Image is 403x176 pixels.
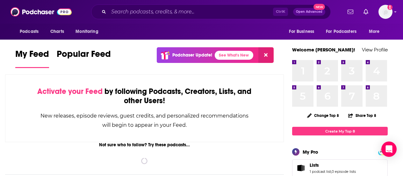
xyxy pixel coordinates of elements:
button: Share Top 8 [348,109,377,122]
div: by following Podcasts, Creators, Lists, and other Users! [37,87,252,105]
a: Show notifications dropdown [361,6,371,17]
img: Podchaser - Follow, Share and Rate Podcasts [11,6,72,18]
button: open menu [15,26,47,38]
button: open menu [284,26,322,38]
a: Popular Feed [57,49,111,68]
span: Open Advanced [296,10,322,13]
span: My Feed [15,49,49,63]
button: Open AdvancedNew [293,8,325,16]
span: Podcasts [20,27,39,36]
div: Not sure who to follow? Try these podcasts... [5,142,284,148]
span: Popular Feed [57,49,111,63]
a: Lists [294,164,307,172]
span: Monitoring [76,27,98,36]
span: More [369,27,380,36]
a: Charts [46,26,68,38]
button: open menu [364,26,388,38]
a: 0 episode lists [332,169,356,174]
button: Change Top 8 [303,111,343,119]
img: User Profile [378,5,392,19]
span: For Business [289,27,314,36]
span: Ctrl K [273,8,288,16]
a: My Feed [15,49,49,68]
button: open menu [322,26,366,38]
a: See What's New [215,51,253,60]
a: Lists [310,162,356,168]
span: Charts [50,27,64,36]
span: Logged in as Hcollins1 [378,5,392,19]
div: My Pro [303,149,318,155]
svg: Add a profile image [387,5,392,10]
div: New releases, episode reviews, guest credits, and personalized recommendations will begin to appe... [37,111,252,130]
a: View Profile [362,47,388,53]
a: 1 podcast list [310,169,331,174]
span: , [331,169,332,174]
span: Lists [310,162,319,168]
span: Activate your Feed [37,87,103,96]
button: open menu [71,26,106,38]
span: For Podcasters [326,27,356,36]
span: New [313,4,325,10]
a: PRO [379,149,387,154]
div: Open Intercom Messenger [381,142,397,157]
a: Welcome [PERSON_NAME]! [292,47,355,53]
a: Show notifications dropdown [345,6,356,17]
button: Show profile menu [378,5,392,19]
a: Create My Top 8 [292,127,388,135]
div: Search podcasts, credits, & more... [91,4,331,19]
p: Podchaser Update! [172,52,212,58]
input: Search podcasts, credits, & more... [109,7,273,17]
